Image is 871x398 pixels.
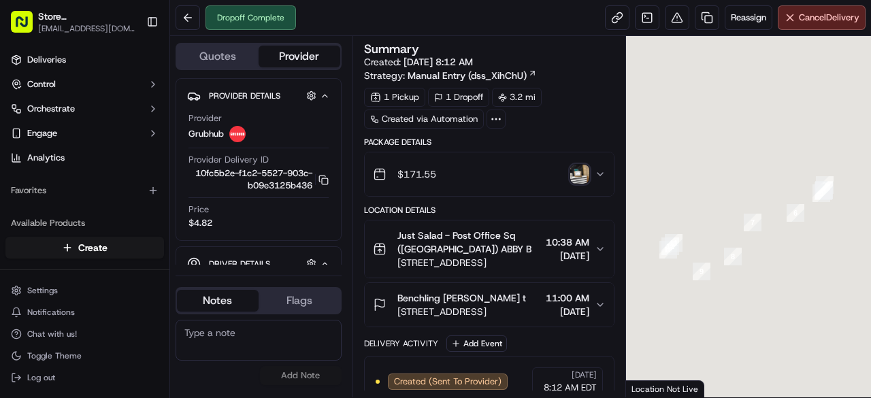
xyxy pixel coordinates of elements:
[659,229,688,257] div: 11
[810,171,839,199] div: 3
[209,90,280,101] span: Provider Details
[394,376,502,388] span: Created (Sent To Provider)
[27,152,65,164] span: Analytics
[259,290,340,312] button: Flags
[5,73,164,95] button: Control
[546,249,589,263] span: [DATE]
[5,346,164,365] button: Toggle Theme
[738,208,767,237] div: 7
[259,46,340,67] button: Provider
[626,380,704,397] div: Location Not Live
[229,126,246,142] img: 5e692f75ce7d37001a5d71f1
[188,128,224,140] span: Grubhub
[570,165,589,184] img: photo_proof_of_delivery image
[27,307,75,318] span: Notifications
[731,12,766,24] span: Reassign
[364,137,614,148] div: Package Details
[188,203,209,216] span: Price
[27,103,75,115] span: Orchestrate
[397,229,540,256] span: Just Salad - Post Office Sq ([GEOGRAPHIC_DATA]) ABBY B
[810,176,838,205] div: 2
[365,220,614,278] button: Just Salad - Post Office Sq ([GEOGRAPHIC_DATA]) ABBY B[STREET_ADDRESS]10:38 AM[DATE]
[408,69,537,82] a: Manual Entry (dss_XihChU)
[364,338,438,349] div: Delivery Activity
[27,329,77,339] span: Chat with us!
[177,46,259,67] button: Quotes
[187,84,330,107] button: Provider Details
[364,69,537,82] div: Strategy:
[428,88,489,107] div: 1 Dropoff
[365,283,614,327] button: Benchling [PERSON_NAME] t[STREET_ADDRESS]11:00 AM[DATE]
[364,110,484,129] a: Created via Automation
[188,167,329,192] button: 10fc5b2e-f1c2-5527-903c-b09e3125b436
[27,372,55,383] span: Log out
[38,10,139,23] button: Store [STREET_ADDRESS] ([GEOGRAPHIC_DATA]) (Just Salad)
[781,199,810,227] div: 6
[364,43,419,55] h3: Summary
[810,176,838,204] div: 4
[209,259,270,269] span: Driver Details
[27,54,66,66] span: Deliveries
[719,242,747,271] div: 8
[572,369,597,380] span: [DATE]
[5,147,164,169] a: Analytics
[177,290,259,312] button: Notes
[778,5,866,30] button: CancelDelivery
[5,237,164,259] button: Create
[546,291,589,305] span: 11:00 AM
[397,256,540,269] span: [STREET_ADDRESS]
[5,325,164,344] button: Chat with us!
[187,252,330,275] button: Driver Details
[5,5,141,38] button: Store [STREET_ADDRESS] ([GEOGRAPHIC_DATA]) (Just Salad)[EMAIL_ADDRESS][DOMAIN_NAME]
[188,154,269,166] span: Provider Delivery ID
[799,12,859,24] span: Cancel Delivery
[5,49,164,71] a: Deliveries
[364,88,425,107] div: 1 Pickup
[5,98,164,120] button: Orchestrate
[807,179,836,208] div: 5
[38,23,139,34] button: [EMAIL_ADDRESS][DOMAIN_NAME]
[546,305,589,318] span: [DATE]
[656,232,685,261] div: 12
[654,235,683,264] div: 10
[5,368,164,387] button: Log out
[446,335,507,352] button: Add Event
[78,241,108,254] span: Create
[5,180,164,201] div: Favorites
[397,167,436,181] span: $171.55
[725,5,772,30] button: Reassign
[544,382,597,394] span: 8:12 AM EDT
[365,152,614,196] button: $171.55photo_proof_of_delivery image
[687,257,716,286] div: 9
[188,217,212,229] span: $4.82
[397,305,526,318] span: [STREET_ADDRESS]
[492,88,542,107] div: 3.2 mi
[546,235,589,249] span: 10:38 AM
[5,281,164,300] button: Settings
[27,127,57,139] span: Engage
[5,212,164,234] div: Available Products
[408,69,527,82] span: Manual Entry (dss_XihChU)
[27,78,56,90] span: Control
[188,112,222,125] span: Provider
[809,177,838,205] div: 1
[397,291,526,305] span: Benchling [PERSON_NAME] t
[404,56,473,68] span: [DATE] 8:12 AM
[5,303,164,322] button: Notifications
[364,55,473,69] span: Created:
[5,122,164,144] button: Engage
[27,285,58,296] span: Settings
[364,205,614,216] div: Location Details
[27,350,82,361] span: Toggle Theme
